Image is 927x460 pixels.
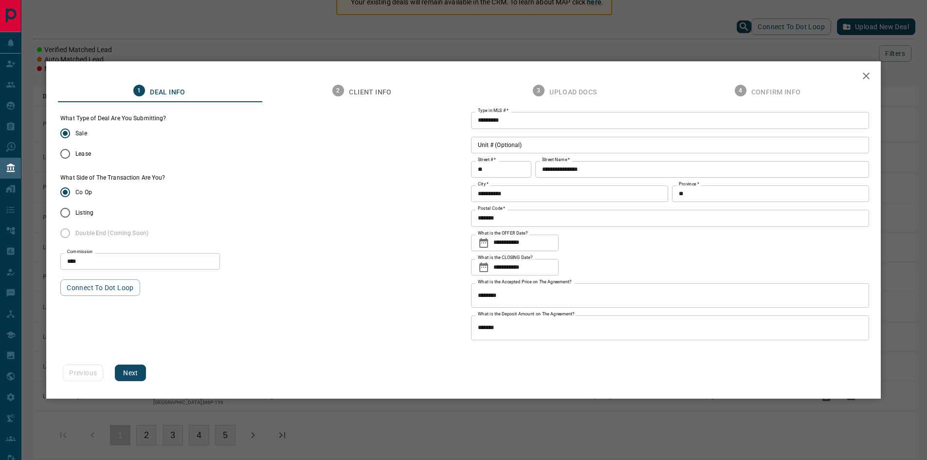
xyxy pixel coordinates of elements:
label: What is the OFFER Date? [478,230,527,237]
label: Type in MLS # [478,108,509,114]
span: Client Info [349,88,391,97]
label: Postal Code [478,205,505,212]
legend: What Type of Deal Are You Submitting? [60,114,166,123]
label: Street Name [542,157,570,163]
label: Province [679,181,699,187]
span: Deal Info [150,88,185,97]
button: Next [115,365,146,381]
label: What is the Accepted Price on The Agreement? [478,279,572,285]
span: Double End (Coming Soon) [75,229,148,238]
span: Listing [75,208,93,217]
span: Lease [75,149,91,158]
span: Co Op [75,188,92,197]
label: Commission [67,249,93,255]
span: Sale [75,129,87,138]
label: What Side of The Transaction Are You? [60,174,165,182]
button: Connect to Dot Loop [60,279,140,296]
label: City [478,181,489,187]
text: 1 [138,87,141,94]
label: Street # [478,157,496,163]
label: What is the Deposit Amount on The Agreement? [478,311,575,317]
text: 2 [337,87,340,94]
label: What is the CLOSING Date? [478,255,532,261]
